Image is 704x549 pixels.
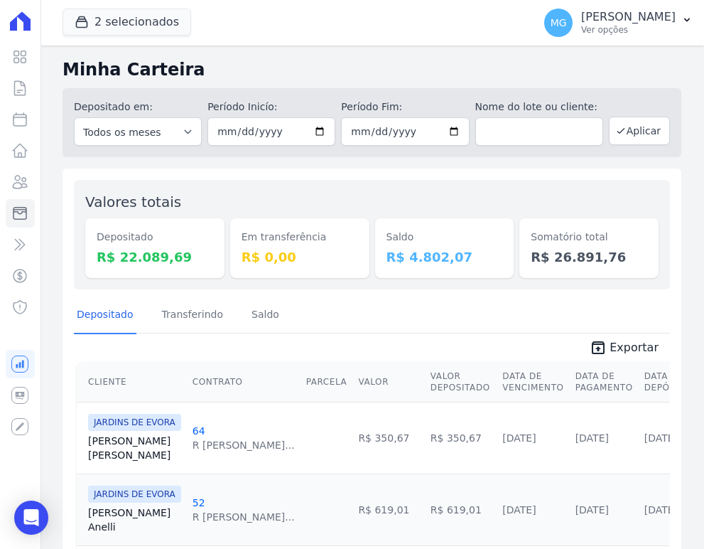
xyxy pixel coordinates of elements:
a: [DATE] [644,432,678,444]
dd: R$ 22.089,69 [97,247,213,267]
a: Transferindo [159,297,227,334]
span: MG [551,18,567,28]
span: JARDINS DE EVORA [88,414,181,431]
dt: Depositado [97,230,213,245]
label: Depositado em: [74,101,153,112]
th: Valor Depositado [425,362,497,403]
td: R$ 350,67 [352,402,424,474]
td: R$ 619,01 [425,474,497,545]
a: [PERSON_NAME]Anelli [88,506,181,534]
label: Valores totais [85,193,181,210]
div: R [PERSON_NAME]... [193,438,295,452]
dt: Saldo [386,230,503,245]
dd: R$ 4.802,07 [386,247,503,267]
th: Cliente [77,362,187,403]
a: unarchive Exportar [578,339,670,359]
button: Aplicar [609,117,670,145]
a: Saldo [249,297,282,334]
div: R [PERSON_NAME]... [193,510,295,524]
dt: Somatório total [531,230,647,245]
span: Exportar [610,339,659,356]
a: [PERSON_NAME][PERSON_NAME] [88,434,181,462]
th: Valor [352,362,424,403]
a: [DATE] [575,432,609,444]
p: [PERSON_NAME] [581,10,676,24]
a: [DATE] [502,504,536,516]
td: R$ 619,01 [352,474,424,545]
a: [DATE] [502,432,536,444]
a: [DATE] [575,504,609,516]
button: 2 selecionados [63,9,191,36]
p: Ver opções [581,24,676,36]
a: 64 [193,425,205,437]
a: Depositado [74,297,136,334]
dd: R$ 26.891,76 [531,247,647,267]
td: R$ 350,67 [425,402,497,474]
label: Período Fim: [341,100,469,114]
h2: Minha Carteira [63,57,681,82]
i: unarchive [590,339,607,356]
th: Data de Vencimento [497,362,569,403]
button: MG [PERSON_NAME] Ver opções [533,3,704,43]
dt: Em transferência [242,230,358,245]
a: [DATE] [644,504,678,516]
th: Parcela [300,362,353,403]
label: Nome do lote ou cliente: [475,100,603,114]
th: Data de Pagamento [570,362,639,403]
th: Data de Depósito [639,362,697,403]
dd: R$ 0,00 [242,247,358,267]
a: 52 [193,497,205,508]
div: Open Intercom Messenger [14,501,48,535]
th: Contrato [187,362,300,403]
span: JARDINS DE EVORA [88,486,181,503]
label: Período Inicío: [207,100,335,114]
